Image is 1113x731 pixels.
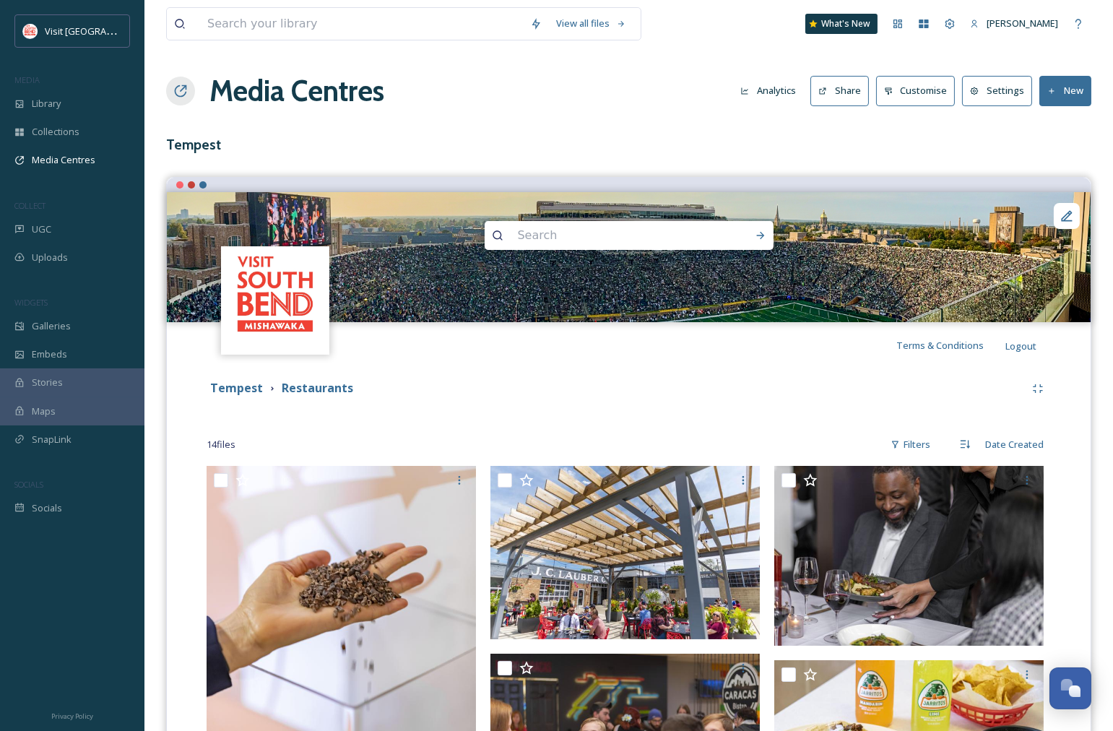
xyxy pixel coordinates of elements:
[963,9,1065,38] a: [PERSON_NAME]
[51,706,93,724] a: Privacy Policy
[490,466,760,639] img: Lauber_679.jpg
[23,24,38,38] img: vsbm-stackedMISH_CMYKlogo2017.jpg
[166,134,1091,155] h3: Tempest
[32,433,72,446] span: SnapLink
[962,76,1032,105] button: Settings
[896,337,1005,354] a: Terms & Conditions
[14,200,46,211] span: COLLECT
[883,431,937,459] div: Filters
[810,76,869,105] button: Share
[223,248,328,352] img: vsbm-stackedMISH_CMYKlogo2017.jpg
[805,14,878,34] a: What's New
[207,438,235,451] span: 14 file s
[32,501,62,515] span: Socials
[14,479,43,490] span: SOCIALS
[210,380,263,396] strong: Tempest
[32,376,63,389] span: Stories
[1039,76,1091,105] button: New
[32,125,79,139] span: Collections
[32,222,51,236] span: UGC
[511,220,709,251] input: Search
[209,69,384,113] a: Media Centres
[32,405,56,418] span: Maps
[32,347,67,361] span: Embeds
[14,74,40,85] span: MEDIA
[32,251,68,264] span: Uploads
[962,76,1039,105] a: Settings
[876,76,956,105] button: Customise
[14,297,48,308] span: WIDGETS
[32,153,95,167] span: Media Centres
[733,77,810,105] a: Analytics
[549,9,633,38] a: View all files
[876,76,963,105] a: Customise
[282,380,353,396] strong: Restaurants
[896,339,984,352] span: Terms & Conditions
[1049,667,1091,709] button: Open Chat
[1005,339,1036,352] span: Logout
[45,24,157,38] span: Visit [GEOGRAPHIC_DATA]
[200,8,523,40] input: Search your library
[32,97,61,111] span: Library
[32,319,71,333] span: Galleries
[167,192,1091,322] img: 101224_NDFB-Stanford-296 (3).jpg
[733,77,803,105] button: Analytics
[978,431,1051,459] div: Date Created
[51,711,93,721] span: Privacy Policy
[774,466,1044,646] img: cafeNavarre_3667.JPG
[987,17,1058,30] span: [PERSON_NAME]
